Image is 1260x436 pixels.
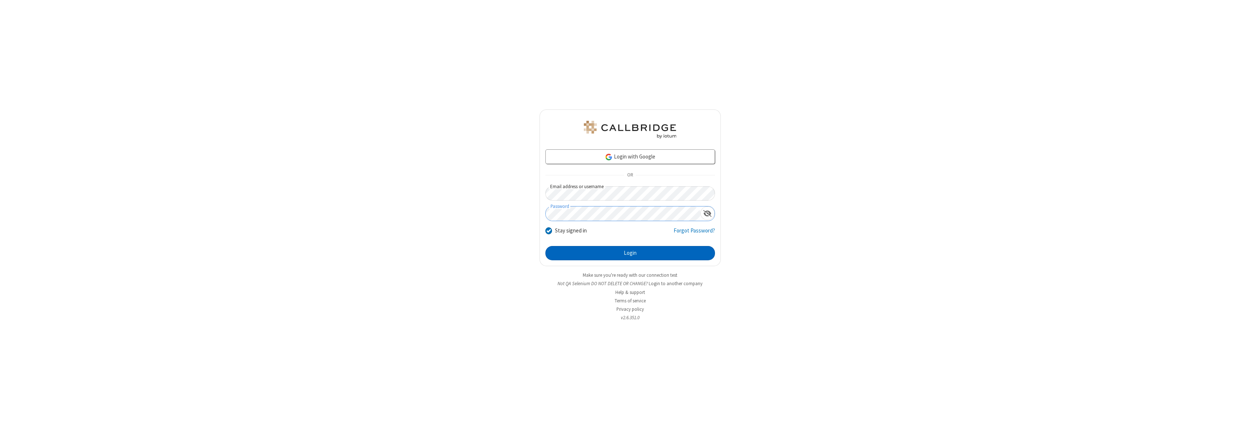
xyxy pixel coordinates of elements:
[1242,417,1255,431] iframe: Chat
[582,121,678,138] img: QA Selenium DO NOT DELETE OR CHANGE
[616,306,644,312] a: Privacy policy
[605,153,613,161] img: google-icon.png
[545,246,715,261] button: Login
[546,206,700,221] input: Password
[545,149,715,164] a: Login with Google
[615,298,646,304] a: Terms of service
[615,289,645,295] a: Help & support
[700,206,715,220] div: Show password
[555,227,587,235] label: Stay signed in
[545,186,715,201] input: Email address or username
[624,170,636,180] span: OR
[583,272,677,278] a: Make sure you're ready with our connection test
[674,227,715,241] a: Forgot Password?
[540,280,721,287] li: Not QA Selenium DO NOT DELETE OR CHANGE?
[649,280,703,287] button: Login to another company
[540,314,721,321] li: v2.6.351.0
